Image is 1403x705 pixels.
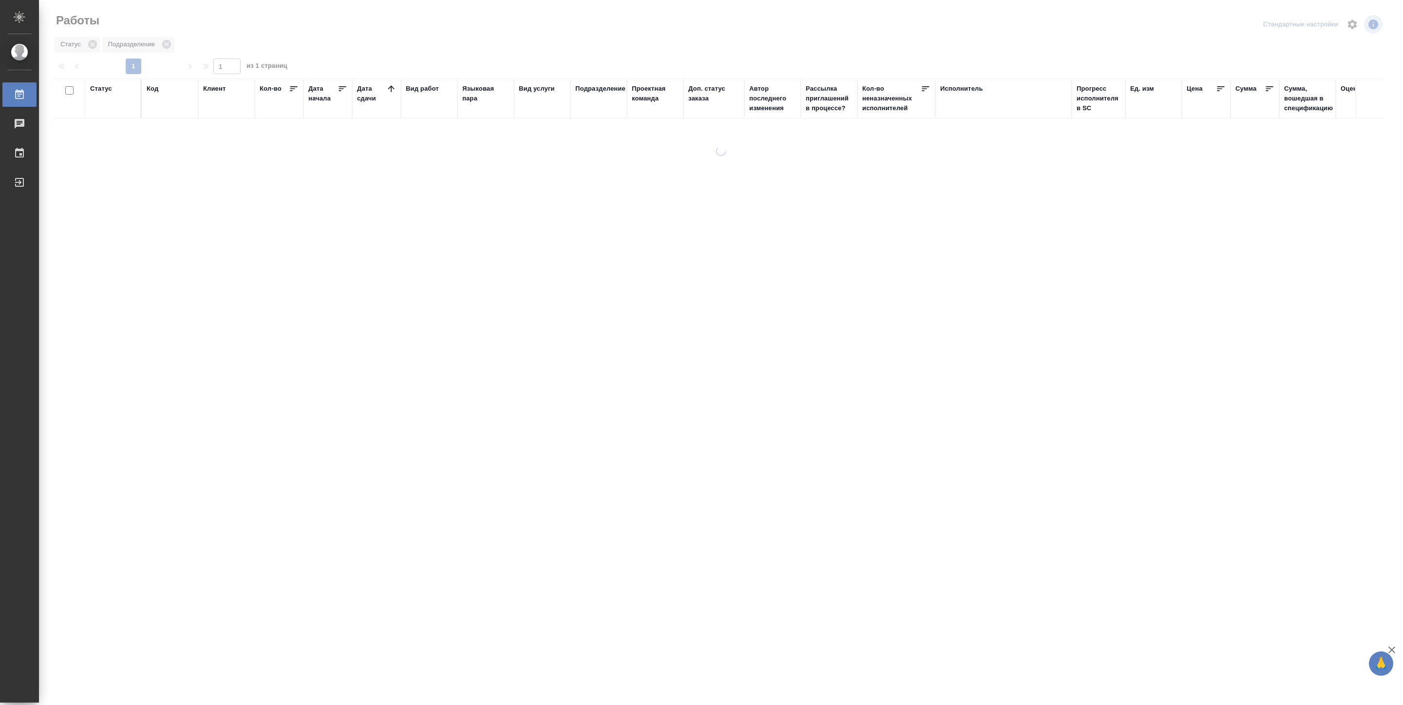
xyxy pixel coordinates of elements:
div: Дата сдачи [357,84,386,103]
div: Подразделение [575,84,626,94]
div: Цена [1187,84,1203,94]
div: Код [147,84,158,94]
button: 🙏 [1369,651,1393,676]
div: Дата начала [308,84,338,103]
div: Языковая пара [462,84,509,103]
div: Кол-во неназначенных исполнителей [862,84,921,113]
div: Рассылка приглашений в процессе? [806,84,853,113]
div: Клиент [203,84,226,94]
div: Сумма [1235,84,1256,94]
div: Автор последнего изменения [749,84,796,113]
div: Прогресс исполнителя в SC [1077,84,1120,113]
div: Ед. изм [1130,84,1154,94]
div: Проектная команда [632,84,679,103]
div: Статус [90,84,112,94]
div: Кол-во [260,84,282,94]
div: Вид работ [406,84,439,94]
div: Доп. статус заказа [688,84,739,103]
span: 🙏 [1373,653,1389,674]
div: Оценка [1341,84,1364,94]
div: Вид услуги [519,84,555,94]
div: Сумма, вошедшая в спецификацию [1284,84,1333,113]
div: Исполнитель [940,84,983,94]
